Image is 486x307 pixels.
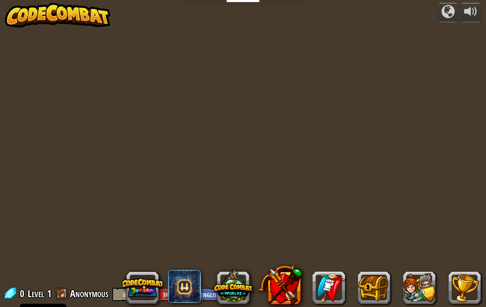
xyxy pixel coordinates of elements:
span: Level [28,287,44,300]
span: 1 [47,287,51,300]
button: Campaigns [438,3,458,22]
span: Anonymous [70,287,108,300]
button: Adjust volume [460,3,481,22]
button: Log In [112,288,150,301]
img: CodeCombat - Learn how to code by playing a game [5,3,110,28]
span: 0 [20,287,27,300]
